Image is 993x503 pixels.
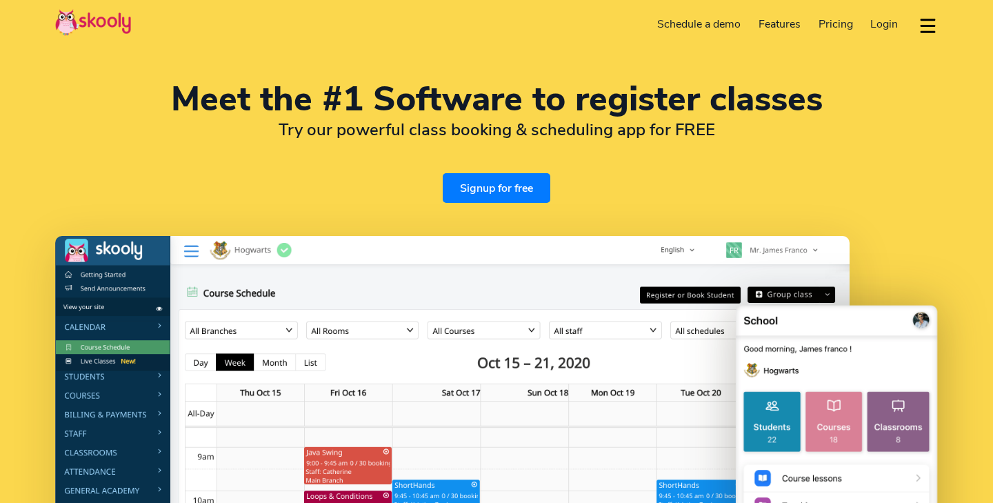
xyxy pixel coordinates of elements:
a: Login [861,13,907,35]
a: Signup for free [443,173,550,203]
a: Pricing [810,13,862,35]
span: Login [870,17,898,32]
span: Pricing [819,17,853,32]
img: Skooly [55,9,131,36]
button: dropdown menu [918,10,938,41]
h1: Meet the #1 Software to register classes [55,83,938,116]
a: Features [750,13,810,35]
a: Schedule a demo [649,13,750,35]
h2: Try our powerful class booking & scheduling app for FREE [55,119,938,140]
